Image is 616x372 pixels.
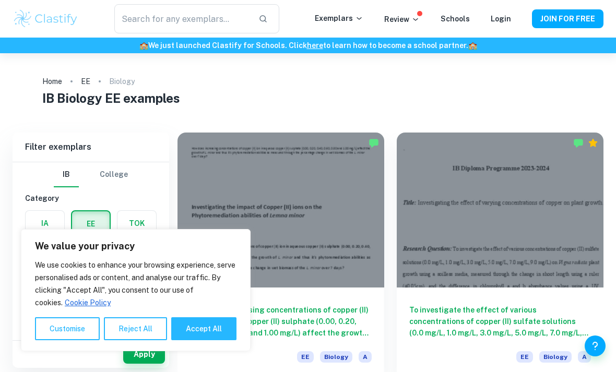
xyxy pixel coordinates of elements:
button: Apply [123,345,165,364]
p: Biology [109,76,135,87]
button: IA [26,211,64,236]
button: Help and Feedback [585,335,606,356]
button: EE [72,211,110,236]
span: 🏫 [139,41,148,50]
button: Accept All [171,317,236,340]
p: We use cookies to enhance your browsing experience, serve personalised ads or content, and analys... [35,259,236,309]
span: A [578,351,591,363]
a: here [307,41,323,50]
a: EE [81,74,90,89]
h1: IB Biology EE examples [42,89,574,107]
h6: How does increasing concentrations of copper (II) ion in aqueous copper (II) sulphate (0.00, 0.20... [190,304,372,339]
button: TOK [117,211,156,236]
span: EE [297,351,314,363]
a: Schools [441,15,470,23]
input: Search for any exemplars... [114,4,250,33]
h6: Category [25,193,157,204]
button: Customise [35,317,100,340]
span: A [359,351,372,363]
a: Home [42,74,62,89]
img: Marked [573,138,584,148]
a: Cookie Policy [64,298,111,307]
h6: Filter exemplars [13,133,169,162]
p: Exemplars [315,13,363,24]
img: Clastify logo [13,8,79,29]
div: Premium [588,138,598,148]
p: We value your privacy [35,240,236,253]
button: JOIN FOR FREE [532,9,603,28]
h6: To investigate the effect of various concentrations of copper (II) sulfate solutions (0.0 mg/L, 1... [409,304,591,339]
span: 🏫 [468,41,477,50]
button: IB [54,162,79,187]
img: Marked [369,138,379,148]
div: Filter type choice [54,162,128,187]
button: Reject All [104,317,167,340]
span: EE [516,351,533,363]
p: Review [384,14,420,25]
a: Login [491,15,511,23]
button: College [100,162,128,187]
span: Biology [320,351,352,363]
div: We value your privacy [21,229,251,351]
h6: We just launched Clastify for Schools. Click to learn how to become a school partner. [2,40,614,51]
span: Biology [539,351,572,363]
